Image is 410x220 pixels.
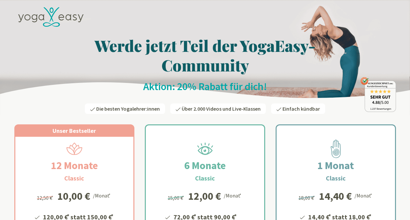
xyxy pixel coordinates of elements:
span: 18,00 € [298,195,316,201]
span: Über 2.000 Videos und Live-Klassen [182,105,261,112]
img: ausgezeichnet_badge.png [360,77,396,112]
h3: Classic [195,173,215,183]
span: Unser Bestseller [53,127,96,134]
h3: Classic [326,173,346,183]
div: 14,40 € [319,191,352,201]
div: /Monat [93,191,112,199]
h1: Werde jetzt Teil der YogaEasy-Community [14,36,396,75]
h3: Classic [64,173,84,183]
span: 15,00 € [168,195,185,201]
h2: Aktion: 20% Rabatt für dich! [14,80,396,93]
h2: 12 Monate [35,158,114,173]
h2: 6 Monate [169,158,241,173]
h2: 1 Monat [302,158,370,173]
span: Die besten Yogalehrer:innen [96,105,160,112]
div: /Monat [224,191,242,199]
div: 12,00 € [188,191,221,201]
span: 12,50 € [37,195,54,201]
div: /Monat [355,191,373,199]
div: 10,00 € [57,191,90,201]
span: Einfach kündbar [282,105,320,112]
